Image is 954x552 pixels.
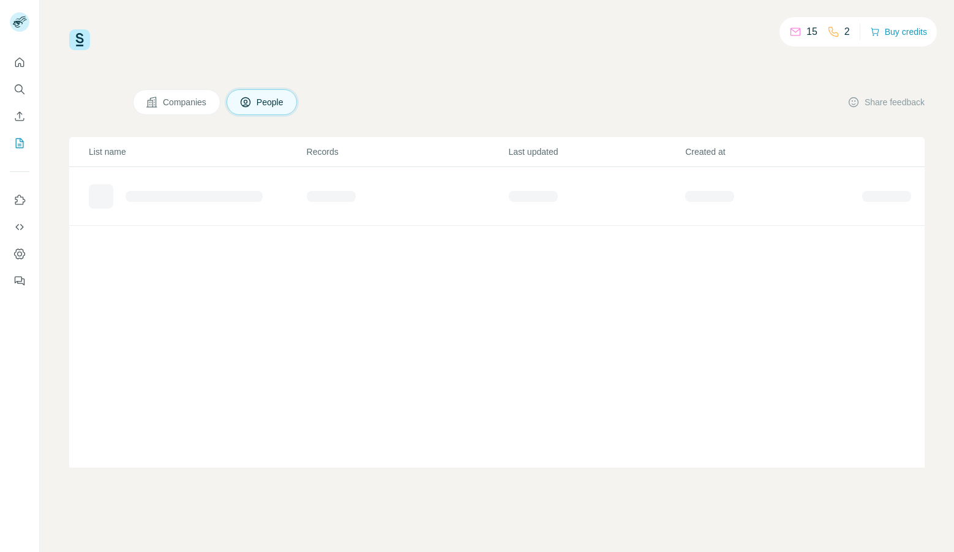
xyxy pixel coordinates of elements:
[10,189,29,211] button: Use Surfe on LinkedIn
[307,146,508,158] p: Records
[10,51,29,73] button: Quick start
[163,96,208,108] span: Companies
[257,96,285,108] span: People
[685,146,861,158] p: Created at
[10,132,29,154] button: My lists
[10,105,29,127] button: Enrich CSV
[509,146,685,158] p: Last updated
[847,96,925,108] button: Share feedback
[10,78,29,100] button: Search
[10,270,29,292] button: Feedback
[806,24,817,39] p: 15
[69,92,118,112] h4: My lists
[844,24,850,39] p: 2
[10,243,29,265] button: Dashboard
[870,23,927,40] button: Buy credits
[10,216,29,238] button: Use Surfe API
[69,29,90,50] img: Surfe Logo
[89,146,306,158] p: List name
